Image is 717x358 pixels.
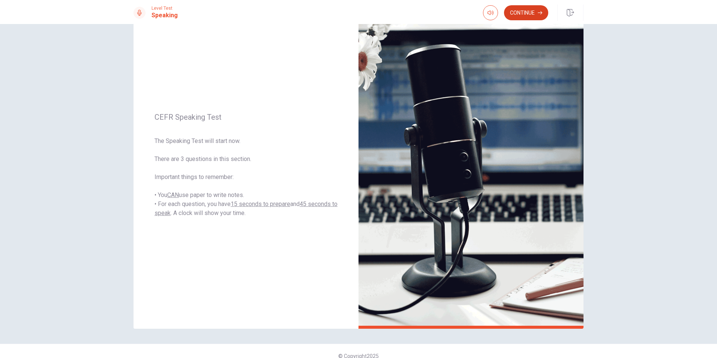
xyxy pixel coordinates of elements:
span: The Speaking Test will start now. There are 3 questions in this section. Important things to reme... [154,137,337,218]
img: speaking intro [358,2,583,329]
u: CAN [167,191,179,199]
h1: Speaking [151,11,178,20]
u: 15 seconds to prepare [231,200,290,208]
span: Level Test [151,6,178,11]
button: Continue [504,5,548,20]
span: CEFR Speaking Test [154,113,337,122]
